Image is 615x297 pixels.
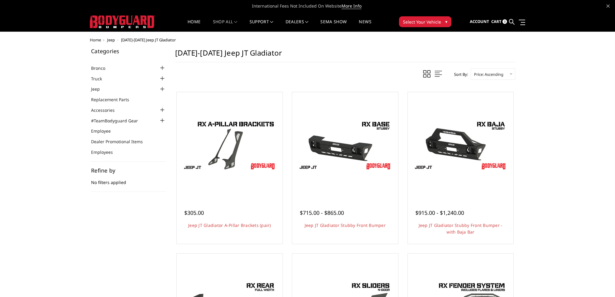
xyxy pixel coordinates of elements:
a: shop all [213,20,237,31]
a: Support [250,20,273,31]
button: Select Your Vehicle [399,16,451,27]
a: More Info [342,3,361,9]
a: Jeep JT Gladiator Stubby Front Bumper - with Baja Bar Jeep JT Gladiator Stubby Front Bumper - wit... [409,94,512,196]
img: Jeep JT Gladiator Stubby Front Bumper [297,118,394,172]
a: Account [470,14,489,30]
a: Jeep [91,86,107,92]
a: Replacement Parts [91,96,137,103]
span: 0 [502,19,507,24]
a: Jeep JT Gladiator Stubby Front Bumper [294,94,397,196]
span: Select Your Vehicle [403,19,441,25]
a: Jeep [107,37,115,43]
span: $305.00 [184,209,204,216]
a: Dealers [286,20,309,31]
a: Bronco [91,65,113,71]
span: [DATE]-[DATE] Jeep JT Gladiator [121,37,176,43]
h5: Refine by [91,168,166,173]
label: Sort By: [451,70,468,79]
span: ▾ [445,18,447,25]
a: Employees [91,149,120,155]
a: Home [90,37,101,43]
span: $715.00 - $865.00 [300,209,344,216]
a: Truck [91,76,110,82]
span: $915.00 - $1,240.00 [415,209,464,216]
a: News [359,20,371,31]
a: Jeep JT Gladiator Stubby Front Bumper - with Baja Bar [419,222,503,235]
span: Account [470,19,489,24]
a: Jeep JT Gladiator A-Pillar Brackets (pair) Jeep JT Gladiator A-Pillar Brackets (pair) [178,94,281,196]
h1: [DATE]-[DATE] Jeep JT Gladiator [175,48,515,62]
a: Jeep JT Gladiator Stubby Front Bumper [305,222,386,228]
img: BODYGUARD BUMPERS [90,15,155,28]
a: Accessories [91,107,122,113]
a: #TeamBodyguard Gear [91,118,146,124]
a: Home [188,20,201,31]
a: Dealer Promotional Items [91,138,150,145]
div: No filters applied [91,168,166,192]
h5: Categories [91,48,166,54]
a: Employee [91,128,118,134]
span: Cart [491,19,502,24]
a: SEMA Show [320,20,347,31]
a: Jeep JT Gladiator A-Pillar Brackets (pair) [188,222,271,228]
a: Cart 0 [491,14,507,30]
